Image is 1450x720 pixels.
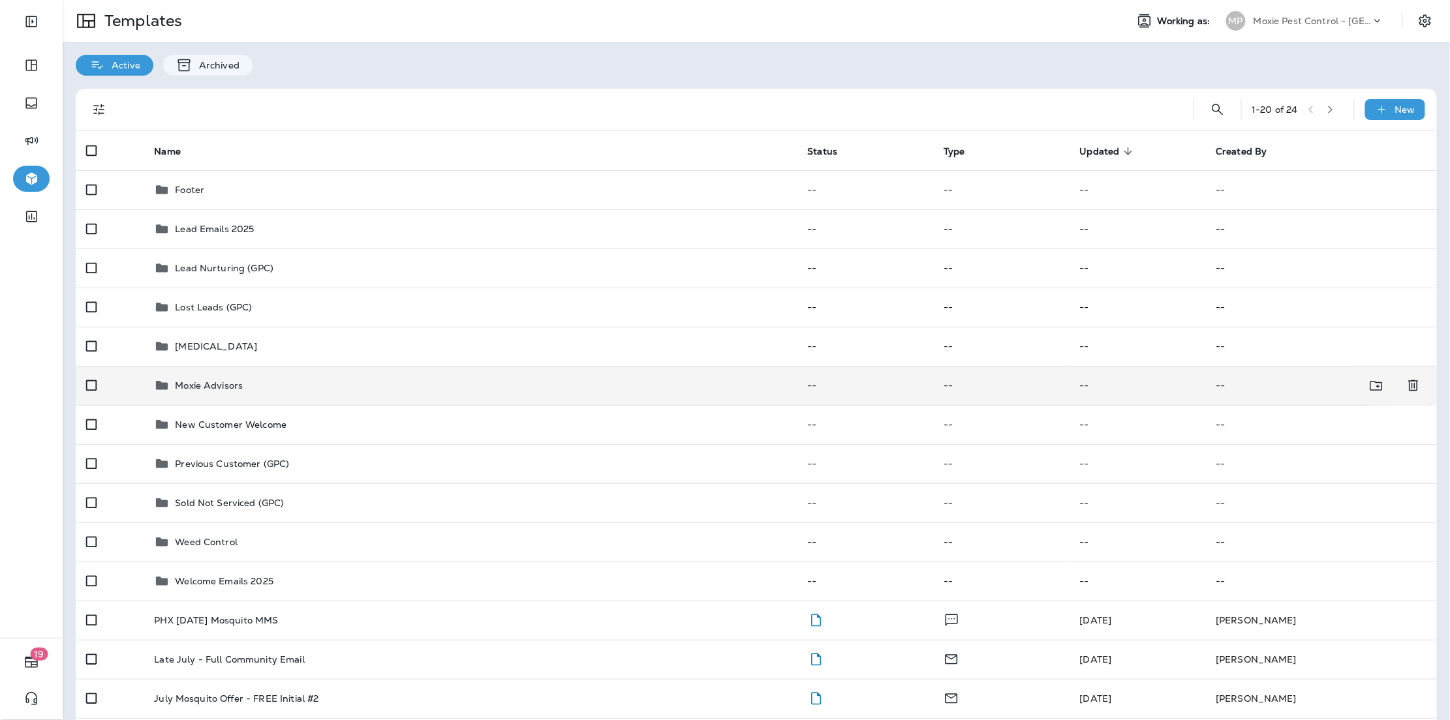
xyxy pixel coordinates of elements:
p: New [1395,104,1415,115]
p: Archived [193,60,239,70]
td: -- [1205,248,1437,288]
td: -- [933,366,1070,405]
p: Late July - Full Community Email [154,654,304,665]
p: Lead Emails 2025 [175,224,254,234]
td: -- [797,405,934,444]
span: Status [808,145,855,157]
span: Text [944,613,960,625]
td: -- [933,288,1070,327]
td: -- [797,170,934,209]
td: -- [933,483,1070,522]
td: -- [797,327,934,366]
td: -- [933,444,1070,483]
td: -- [933,562,1070,601]
span: Taylor K [1080,693,1112,704]
td: -- [797,483,934,522]
td: -- [797,209,934,248]
button: Expand Sidebar [13,8,50,35]
td: -- [1070,405,1206,444]
td: -- [1070,327,1206,366]
p: New Customer Welcome [175,419,286,430]
td: -- [797,444,934,483]
td: -- [1070,444,1206,483]
p: Moxie Advisors [175,380,243,391]
span: 19 [31,648,48,661]
span: Type [944,146,965,157]
td: [PERSON_NAME] [1205,601,1437,640]
td: -- [797,288,934,327]
span: Updated [1080,145,1137,157]
td: -- [1070,209,1206,248]
span: Email [944,691,959,703]
span: Created By [1216,146,1267,157]
td: -- [1070,170,1206,209]
p: Sold Not Serviced (GPC) [175,498,284,508]
td: -- [933,170,1070,209]
td: -- [933,327,1070,366]
span: Status [808,146,838,157]
td: -- [1205,327,1437,366]
span: Draft [808,691,824,703]
td: -- [797,562,934,601]
button: Settings [1413,9,1437,33]
td: -- [1205,405,1437,444]
td: -- [1205,483,1437,522]
p: Weed Control [175,537,238,547]
td: -- [797,366,934,405]
td: -- [1205,562,1437,601]
span: Created By [1216,145,1284,157]
p: [MEDICAL_DATA] [175,341,257,352]
button: Move to folder [1363,372,1390,399]
span: Type [944,145,982,157]
div: 1 - 20 of 24 [1252,104,1298,115]
span: Name [154,145,198,157]
span: Pamela Quijano [1080,653,1112,665]
td: -- [1070,562,1206,601]
td: [PERSON_NAME] [1205,640,1437,679]
button: Filters [86,97,112,123]
span: Name [154,146,181,157]
button: Delete [1400,372,1427,399]
td: -- [797,248,934,288]
p: July Mosquito Offer - FREE Initial #2 [154,693,318,704]
td: -- [1205,366,1368,405]
td: -- [1205,444,1437,483]
p: Lost Leads (GPC) [175,302,252,312]
button: 19 [13,649,50,675]
div: MP [1226,11,1246,31]
td: [PERSON_NAME] [1205,679,1437,718]
td: -- [1205,170,1437,209]
td: -- [1205,288,1437,327]
p: Moxie Pest Control - [GEOGRAPHIC_DATA] [1254,16,1371,26]
td: -- [933,522,1070,562]
span: Email [944,652,959,664]
p: Footer [175,185,204,195]
span: Shannon Davis [1080,614,1112,626]
td: -- [1205,522,1437,562]
span: Updated [1080,146,1120,157]
td: -- [1070,248,1206,288]
span: Draft [808,652,824,664]
td: -- [797,522,934,562]
td: -- [933,209,1070,248]
td: -- [1070,522,1206,562]
td: -- [933,248,1070,288]
p: Lead Nurturing (GPC) [175,263,273,273]
td: -- [1070,483,1206,522]
p: PHX [DATE] Mosquito MMS [154,615,278,625]
td: -- [1070,288,1206,327]
td: -- [1070,366,1206,405]
p: Templates [99,11,182,31]
span: Draft [808,613,824,625]
button: Search Templates [1205,97,1231,123]
td: -- [933,405,1070,444]
p: Previous Customer (GPC) [175,458,289,469]
p: Welcome Emails 2025 [175,576,273,586]
p: Active [105,60,140,70]
td: -- [1205,209,1437,248]
span: Working as: [1158,16,1213,27]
